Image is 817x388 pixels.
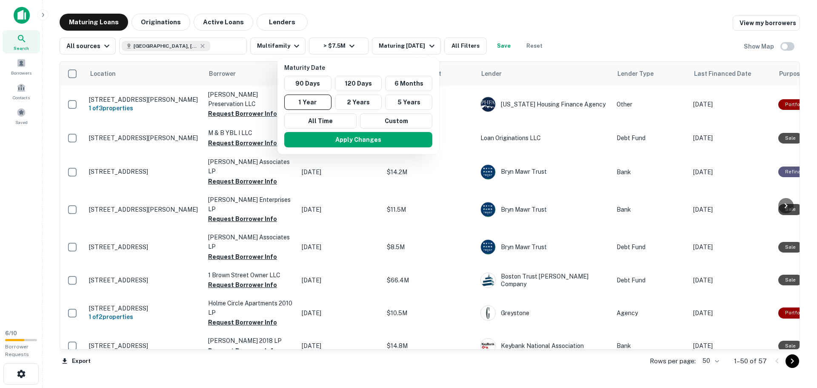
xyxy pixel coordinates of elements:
button: 2 Years [335,95,382,110]
p: Maturity Date [284,63,436,72]
button: Custom [360,113,432,129]
button: 120 Days [335,76,382,91]
button: 1 Year [284,95,331,110]
button: 90 Days [284,76,331,91]
button: 6 Months [385,76,432,91]
iframe: Chat Widget [774,320,817,361]
button: Apply Changes [284,132,432,147]
button: All Time [284,113,357,129]
button: 5 Years [385,95,432,110]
